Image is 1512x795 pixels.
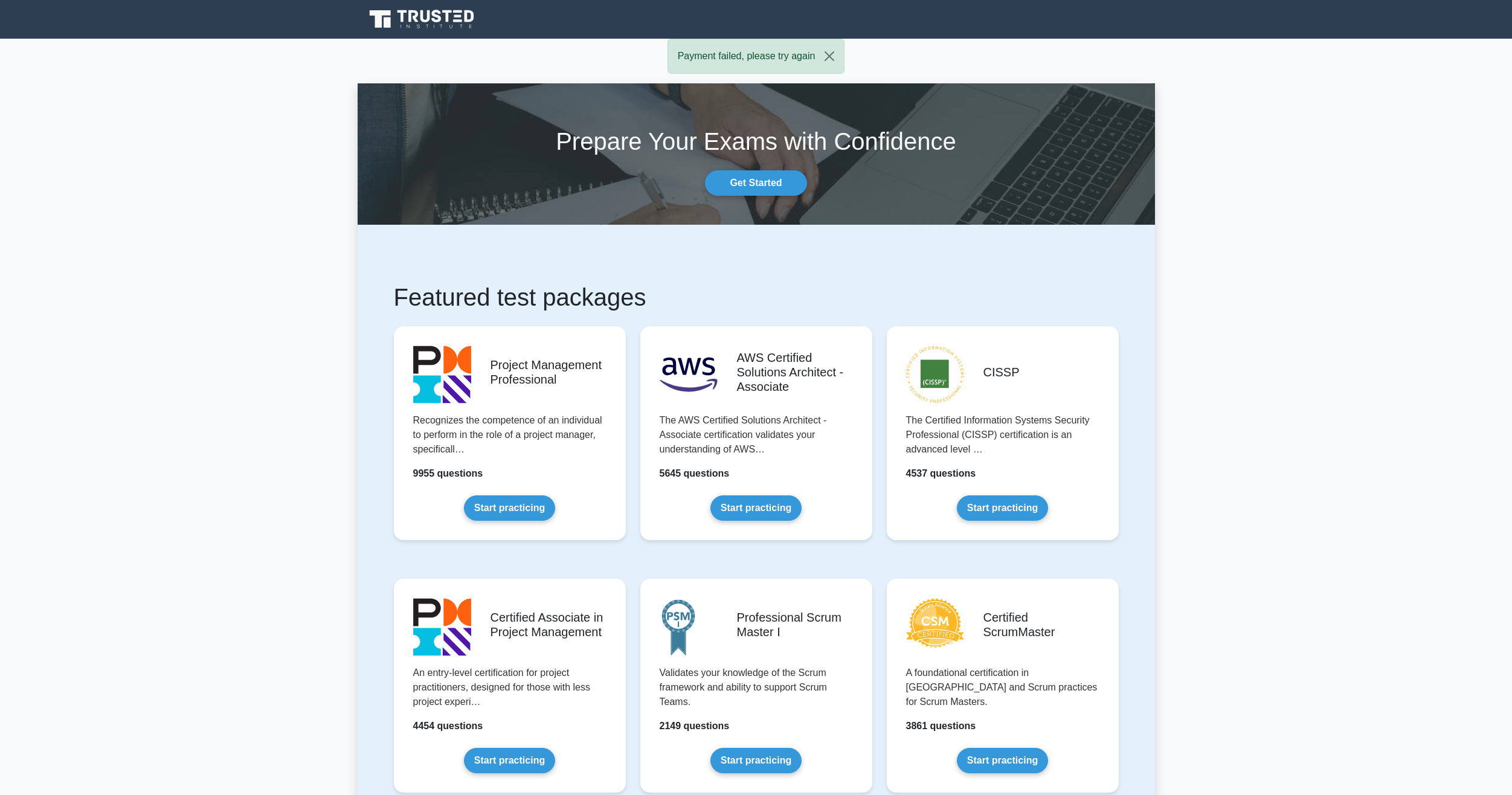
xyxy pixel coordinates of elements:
a: Start practicing [957,495,1048,521]
div: Payment failed, please try again [668,39,845,74]
h1: Prepare Your Exams with Confidence [358,127,1155,156]
a: Start practicing [464,748,555,773]
button: Close [815,39,844,73]
h1: Featured test packages [394,283,1119,312]
a: Start practicing [957,748,1048,773]
a: Get Started [705,170,806,196]
a: Start practicing [710,495,802,521]
a: Start practicing [710,748,802,773]
a: Start practicing [464,495,555,521]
